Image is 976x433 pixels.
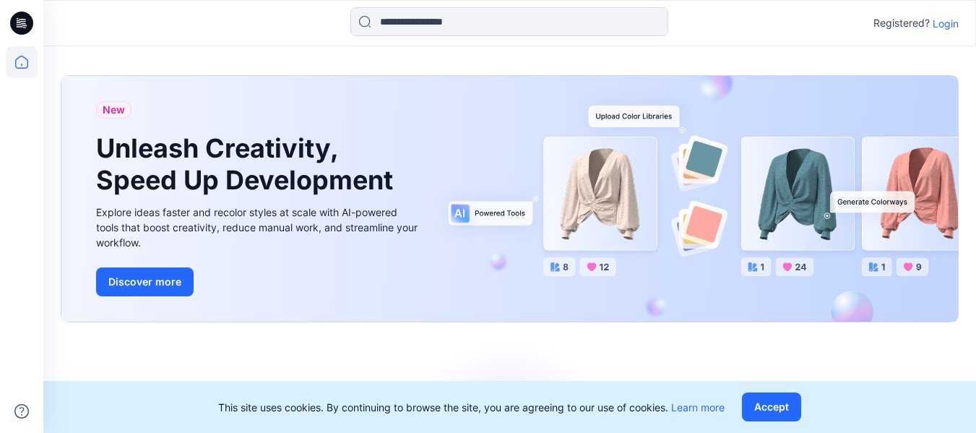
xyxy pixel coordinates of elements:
div: Explore ideas faster and recolor styles at scale with AI-powered tools that boost creativity, red... [96,205,421,250]
span: New [103,101,125,119]
a: Discover more [96,267,421,296]
h1: Unleash Creativity, Speed Up Development [96,133,400,195]
p: Registered? [873,14,930,32]
button: Discover more [96,267,194,296]
p: Login [933,16,959,31]
a: Learn more [671,401,725,413]
p: This site uses cookies. By continuing to browse the site, you are agreeing to our use of cookies. [218,400,725,415]
button: Accept [742,393,801,421]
